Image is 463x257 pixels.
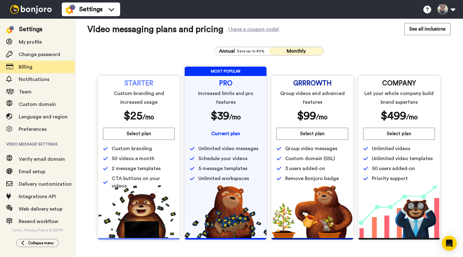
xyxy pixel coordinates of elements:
span: Team [19,89,32,94]
span: 50 videos a month [112,155,154,162]
span: Current plan [211,131,240,136]
span: Group video messages [285,145,337,152]
button: Monthly [269,47,323,55]
span: /mo [229,114,241,121]
button: Select plan [103,128,175,140]
span: CTA buttons on your videos [112,175,175,190]
span: 50 users added-on [372,165,415,172]
span: 5 message templates [198,165,247,172]
span: Preferences [19,127,46,132]
span: Unlimited workspaces [198,175,249,182]
button: Select plan [363,128,435,140]
span: Web delivery setup [19,207,62,212]
span: /mo [406,114,418,121]
span: Monthly [287,49,306,54]
span: Email setup [19,169,45,174]
span: Schedule your videos [198,155,247,162]
span: Video messaging plans and pricing [87,23,223,36]
div: Settings [19,25,42,34]
span: Change password [19,52,60,57]
span: Let your whole company build brand superfans [364,89,434,107]
span: MOST POPULAR [185,67,266,76]
button: AnnualSave up to 40% [215,47,269,55]
span: Collapse menu [28,240,54,245]
span: $ 25 [124,110,143,121]
span: Annual [219,47,235,55]
img: settings-colored.svg [6,26,14,34]
span: Remove Bonjoro badge [285,175,339,182]
span: Delivery customization [19,182,72,187]
span: Settings [79,5,103,14]
span: $ 39 [211,110,229,121]
span: Unlimited videos [372,145,410,152]
span: Verify email domain [19,157,65,162]
img: b5b10b7112978f982230d1107d8aada4.png [185,185,266,238]
button: Collapse menu [16,239,59,247]
img: edd2fd70e3428fe950fd299a7ba1283f.png [271,185,353,238]
div: Open Intercom Messenger [442,236,457,251]
span: $ 499 [381,110,406,121]
span: Unlimited video templates [372,155,433,162]
span: Notifications [19,77,49,82]
span: Billing [19,64,32,69]
span: Custom domain (SSL) [285,155,335,162]
img: settings-colored.svg [66,4,76,14]
span: Custom branding [112,145,152,152]
span: GRRROWTH [293,81,332,86]
span: Unlimited video messages [198,145,258,152]
span: Custom branding and increased usage [104,89,174,107]
button: See all inclusions [404,23,451,35]
span: /mo [316,114,328,121]
span: 3 users added-on [285,165,325,172]
span: Priority support [372,175,408,182]
span: /mo [143,114,154,121]
span: Resend workflow [19,219,58,224]
span: 2 message templates [112,165,161,172]
img: 5112517b2a94bd7fef09f8ca13467cef.png [98,185,180,238]
span: PRO [219,81,232,86]
span: $ 99 [297,110,316,121]
span: Group videos and advanced features [278,89,347,107]
button: Select plan [276,128,348,140]
span: Language and region [19,114,68,119]
span: Custom domain [19,102,56,107]
a: See all inclusions [404,23,451,36]
img: bj-logo-header-white.svg [7,5,54,14]
span: Increased limits and pro features [191,89,261,107]
span: STARTER [124,81,153,86]
span: My profile [19,40,42,45]
div: I have a coupon code! [228,27,279,31]
span: COMPANY [382,81,416,86]
span: Integrations API [19,194,56,199]
img: baac238c4e1197dfdb093d3ea7416ec4.png [358,185,440,238]
span: Save up to 40% [237,49,265,54]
